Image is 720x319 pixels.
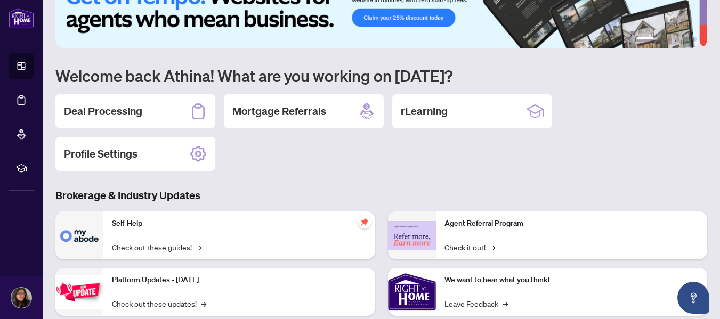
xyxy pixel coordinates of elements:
img: Profile Icon [11,288,31,308]
span: pushpin [358,216,371,228]
span: → [196,241,201,253]
img: Platform Updates - July 21, 2025 [55,275,103,309]
img: We want to hear what you think! [388,268,436,316]
button: 4 [675,37,679,42]
h2: rLearning [401,104,448,119]
span: → [490,241,495,253]
button: 2 [658,37,662,42]
button: 5 [684,37,688,42]
a: Leave Feedback→ [444,298,508,309]
button: Open asap [677,282,709,314]
p: We want to hear what you think! [444,274,699,286]
img: Self-Help [55,211,103,259]
h1: Welcome back Athina! What are you working on [DATE]? [55,66,707,86]
img: Agent Referral Program [388,221,436,250]
span: → [201,298,206,309]
p: Platform Updates - [DATE] [112,274,367,286]
p: Self-Help [112,218,367,230]
button: 6 [692,37,697,42]
button: 1 [637,37,654,42]
h3: Brokerage & Industry Updates [55,188,707,203]
h2: Profile Settings [64,146,137,161]
a: Check out these updates!→ [112,298,206,309]
p: Agent Referral Program [444,218,699,230]
a: Check out these guides!→ [112,241,201,253]
h2: Mortgage Referrals [232,104,326,119]
h2: Deal Processing [64,104,142,119]
span: → [503,298,508,309]
button: 3 [667,37,671,42]
img: logo [9,8,34,28]
a: Check it out!→ [444,241,495,253]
